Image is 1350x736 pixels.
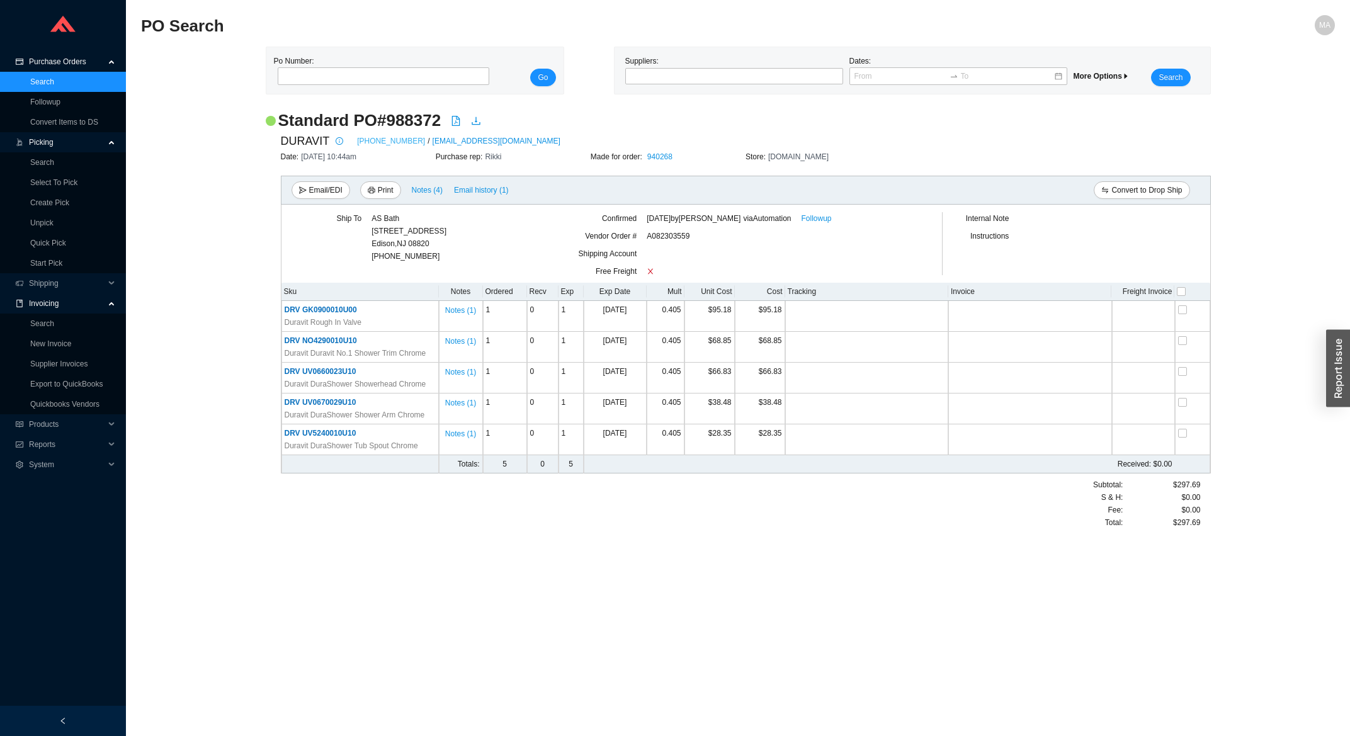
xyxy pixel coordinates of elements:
td: 1 [559,424,584,455]
span: Email history (1) [454,184,509,196]
span: DRV UV0670029U10 [285,398,356,407]
td: 1 [559,363,584,393]
span: close [647,268,654,275]
div: Sku [284,285,436,298]
span: Duravit DuraShower Shower Arm Chrome [285,409,425,421]
button: Search [1151,69,1190,86]
td: 1 [483,332,527,363]
td: [DATE] [584,363,647,393]
td: 0 [527,332,559,363]
td: 0 [527,393,559,424]
th: Tracking [785,283,948,301]
span: setting [15,461,24,468]
a: Unpick [30,218,54,227]
a: Quickbooks Vendors [30,400,99,409]
span: S & H: [1101,491,1123,504]
a: Search [30,319,54,328]
td: 1 [559,393,584,424]
th: Freight Invoice [1111,283,1174,301]
div: Po Number: [274,55,485,86]
td: 0.405 [647,393,684,424]
span: Picking [29,132,105,152]
td: $68.85 [684,332,735,363]
span: send [299,186,307,195]
span: Internal Note [966,214,1009,223]
td: 0.405 [647,332,684,363]
div: $297.69 [1123,516,1200,529]
span: Totals: [458,460,480,468]
span: Vendor Order # [585,232,637,241]
span: / [428,135,429,147]
span: Shipping [29,273,105,293]
td: [DATE] [584,424,647,455]
h2: PO Search [141,15,1036,37]
td: $38.48 [735,393,785,424]
span: DURAVIT [281,132,330,150]
div: AS Bath [STREET_ADDRESS] Edison , NJ 08820 [372,212,446,250]
td: 1 [483,301,527,332]
button: Notes (1) [445,427,477,436]
span: $0.00 [1181,504,1200,516]
td: 0.405 [647,363,684,393]
span: info-circle [332,137,346,145]
div: [PHONE_NUMBER] [372,212,446,263]
button: Go [530,69,555,86]
span: Notes ( 1 ) [445,397,476,409]
span: System [29,455,105,475]
span: swap-right [950,72,958,81]
td: $66.83 [735,363,785,393]
span: Purchase Orders [29,52,105,72]
td: 0 [527,455,559,473]
td: $68.85 [735,332,785,363]
td: 1 [483,393,527,424]
td: $38.48 [684,393,735,424]
span: left [59,717,67,725]
td: [DATE] [584,301,647,332]
span: Email/EDI [309,184,343,196]
td: 1 [559,301,584,332]
span: Subtotal: [1093,478,1123,491]
input: From [854,70,947,82]
span: Notes ( 1 ) [445,366,476,378]
div: A082303559 [647,230,904,247]
span: book [15,300,24,307]
button: Notes (1) [445,303,477,312]
th: Notes [439,283,483,301]
a: Select To Pick [30,178,77,187]
span: Notes ( 1 ) [445,427,476,440]
a: Followup [30,98,60,106]
span: file-pdf [451,116,461,126]
span: Date: [281,152,302,161]
a: Start Pick [30,259,62,268]
span: Duravit DuraShower Tub Spout Chrome [285,439,418,452]
span: DRV GK0900010U00 [285,305,357,314]
span: Ship To [336,214,361,223]
a: file-pdf [451,116,461,128]
button: Notes (1) [445,334,477,343]
th: Cost [735,283,785,301]
span: [DOMAIN_NAME] [768,152,829,161]
span: Duravit Rough In Valve [285,316,362,329]
div: $0.00 [1123,491,1200,504]
span: Convert to Drop Ship [1111,184,1182,196]
td: $0.00 [647,455,1175,473]
td: $28.35 [735,424,785,455]
span: More Options [1074,72,1130,81]
th: Exp Date [584,283,647,301]
td: 0 [527,363,559,393]
a: Followup [802,212,832,225]
a: [EMAIL_ADDRESS][DOMAIN_NAME] [433,135,560,147]
a: Search [30,77,54,86]
span: Purchase rep: [436,152,485,161]
th: Recv [527,283,559,301]
span: credit-card [15,58,24,65]
button: Notes (4) [411,183,443,192]
a: Supplier Invoices [30,360,88,368]
button: swapConvert to Drop Ship [1094,181,1189,199]
button: info-circle [329,132,347,150]
a: 940268 [647,152,672,161]
span: read [15,421,24,428]
td: $95.18 [684,301,735,332]
span: DRV UV0660023U10 [285,367,356,376]
span: Total: [1105,516,1123,529]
